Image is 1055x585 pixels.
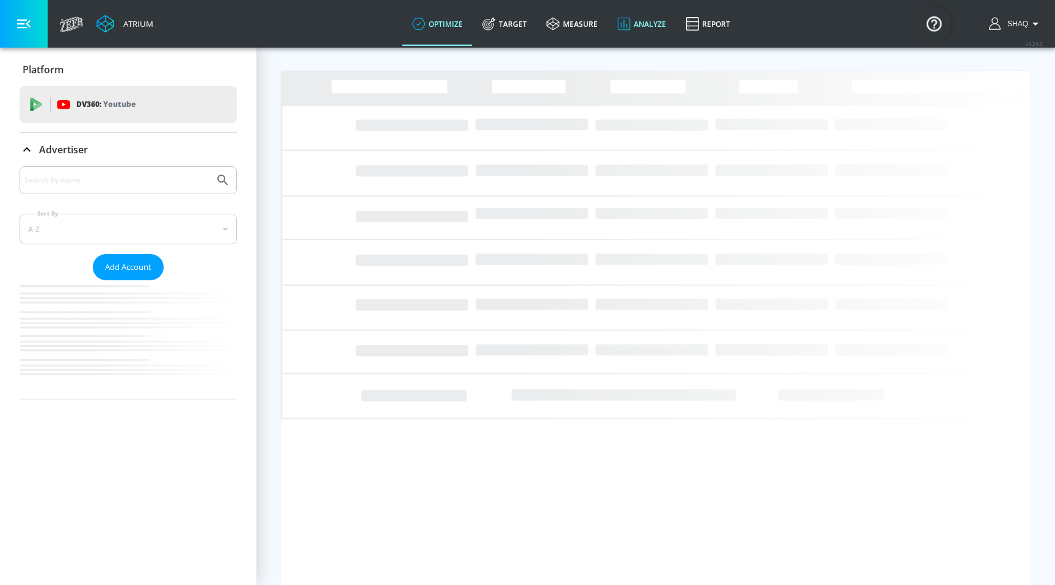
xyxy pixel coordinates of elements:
a: measure [537,2,607,46]
div: Advertiser [20,133,237,167]
div: Platform [20,53,237,87]
div: Advertiser [20,166,237,399]
p: Youtube [103,98,136,111]
div: DV360: Youtube [20,86,237,123]
div: Atrium [118,18,153,29]
span: Add Account [105,260,151,274]
a: Analyze [607,2,676,46]
button: Open Resource Center [917,6,951,40]
button: Shaq [989,16,1043,31]
p: Platform [23,63,63,76]
nav: list of Advertiser [20,280,237,399]
p: Advertiser [39,143,88,156]
div: A-Z [20,214,237,244]
span: login as: shaquille.huang@zefr.com [1002,20,1028,28]
label: Sort By [35,209,61,217]
span: v 4.24.0 [1026,40,1043,47]
a: optimize [402,2,473,46]
button: Add Account [93,254,164,280]
a: Atrium [96,15,153,33]
a: Target [473,2,537,46]
a: Report [676,2,740,46]
p: DV360: [76,98,136,111]
input: Search by name [24,172,209,188]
